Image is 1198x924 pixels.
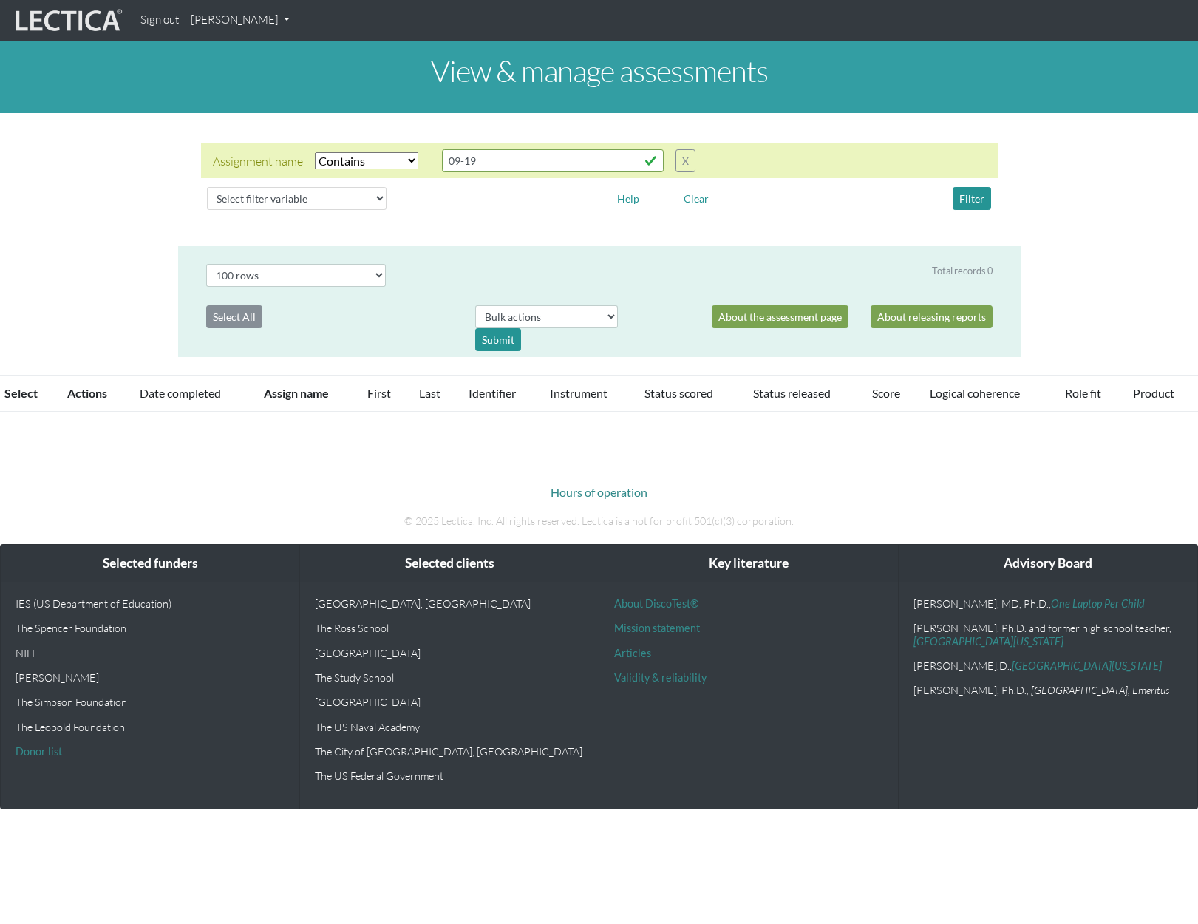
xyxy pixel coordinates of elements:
[300,545,599,582] div: Selected clients
[930,386,1020,400] a: Logical coherence
[871,305,993,328] a: About releasing reports
[315,745,584,758] p: The City of [GEOGRAPHIC_DATA], [GEOGRAPHIC_DATA]
[712,305,848,328] a: About the assessment page
[899,545,1197,582] div: Advisory Board
[599,545,898,582] div: Key literature
[469,386,516,400] a: Identifier
[16,597,285,610] p: IES (US Department of Education)
[913,659,1182,672] p: [PERSON_NAME].D.,
[16,745,62,758] a: Donor list
[255,376,358,412] th: Assign name
[315,721,584,733] p: The US Naval Academy
[16,622,285,634] p: The Spencer Foundation
[135,6,185,35] a: Sign out
[932,264,993,278] div: Total records 0
[1027,684,1170,696] em: , [GEOGRAPHIC_DATA], Emeritus
[675,149,695,172] button: X
[140,386,221,400] a: Date completed
[185,6,296,35] a: [PERSON_NAME]
[551,485,647,499] a: Hours of operation
[16,696,285,708] p: The Simpson Foundation
[614,671,707,684] a: Validity & reliability
[189,513,1010,529] p: © 2025 Lectica, Inc. All rights reserved. Lectica is a not for profit 501(c)(3) corporation.
[419,386,440,400] a: Last
[315,622,584,634] p: The Ross School
[614,597,698,610] a: About DiscoTest®
[315,597,584,610] p: [GEOGRAPHIC_DATA], [GEOGRAPHIC_DATA]
[206,305,262,328] button: Select All
[315,770,584,782] p: The US Federal Government
[1065,386,1101,400] a: Role fit
[953,187,991,210] button: Filter
[1,545,299,582] div: Selected funders
[913,684,1182,696] p: [PERSON_NAME], Ph.D.
[644,386,713,400] a: Status scored
[16,721,285,733] p: The Leopold Foundation
[614,622,700,634] a: Mission statement
[872,386,900,400] a: Score
[753,386,831,400] a: Status released
[1051,597,1145,610] a: One Laptop Per Child
[16,671,285,684] p: [PERSON_NAME]
[610,187,646,210] button: Help
[367,386,391,400] a: First
[614,647,651,659] a: Articles
[315,647,584,659] p: [GEOGRAPHIC_DATA]
[1133,386,1174,400] a: Product
[12,7,123,35] img: lecticalive
[677,187,715,210] button: Clear
[213,152,303,170] div: Assignment name
[550,386,607,400] a: Instrument
[58,376,131,412] th: Actions
[315,671,584,684] p: The Study School
[913,597,1182,610] p: [PERSON_NAME], MD, Ph.D.,
[315,696,584,708] p: [GEOGRAPHIC_DATA]
[16,647,285,659] p: NIH
[610,190,646,204] a: Help
[913,622,1182,648] p: [PERSON_NAME], Ph.D. and former high school teacher,
[1012,659,1162,672] a: [GEOGRAPHIC_DATA][US_STATE]
[475,328,521,351] div: Submit
[913,635,1063,648] a: [GEOGRAPHIC_DATA][US_STATE]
